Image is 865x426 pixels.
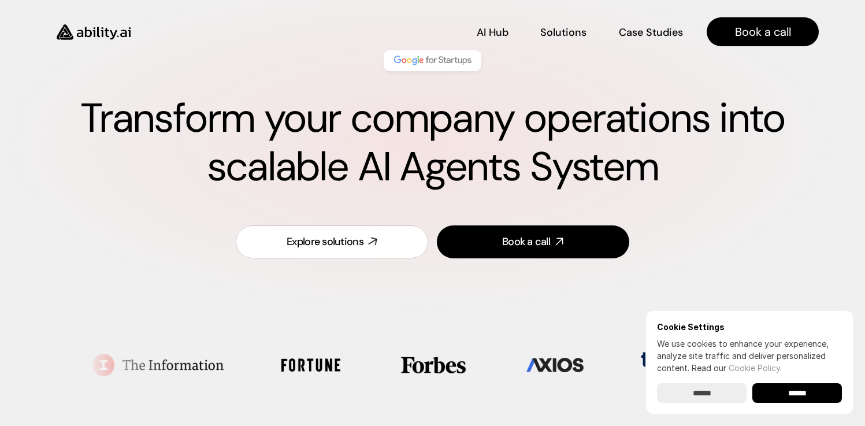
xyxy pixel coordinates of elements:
[540,25,586,40] p: Solutions
[729,363,780,373] a: Cookie Policy
[477,25,508,40] p: AI Hub
[735,24,791,40] p: Book a call
[540,22,586,42] a: Solutions
[619,25,683,40] p: Case Studies
[46,94,819,191] h1: Transform your company operations into scalable AI Agents System
[502,235,550,249] div: Book a call
[236,225,428,258] a: Explore solutions
[287,235,363,249] div: Explore solutions
[477,22,508,42] a: AI Hub
[707,17,819,46] a: Book a call
[657,338,842,374] p: We use cookies to enhance your experience, analyze site traffic and deliver personalized content.
[657,322,842,332] h6: Cookie Settings
[692,363,782,373] span: Read our .
[147,17,819,46] nav: Main navigation
[618,22,684,42] a: Case Studies
[437,225,629,258] a: Book a call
